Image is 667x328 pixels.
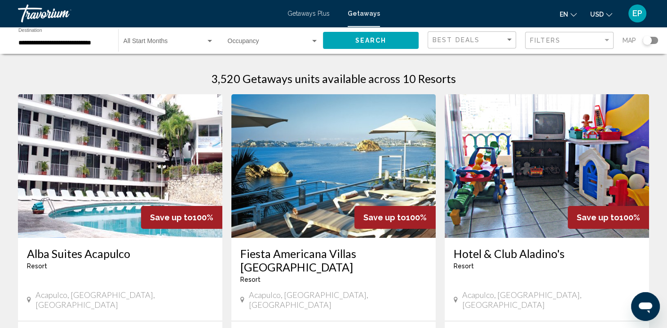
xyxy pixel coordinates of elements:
[141,206,222,229] div: 100%
[363,213,406,222] span: Save up to
[18,94,222,238] img: 6972E01L.jpg
[18,4,278,22] a: Travorium
[433,36,513,44] mat-select: Sort by
[568,206,649,229] div: 100%
[348,10,380,17] a: Getaways
[211,72,456,85] h1: 3,520 Getaways units available across 10 Resorts
[590,8,612,21] button: Change currency
[323,32,419,48] button: Search
[462,290,640,310] span: Acapulco, [GEOGRAPHIC_DATA], [GEOGRAPHIC_DATA]
[150,213,193,222] span: Save up to
[35,290,213,310] span: Acapulco, [GEOGRAPHIC_DATA], [GEOGRAPHIC_DATA]
[27,262,47,270] span: Resort
[530,37,561,44] span: Filters
[525,31,614,50] button: Filter
[240,276,261,283] span: Resort
[577,213,619,222] span: Save up to
[626,4,649,23] button: User Menu
[632,9,642,18] span: EP
[231,94,436,238] img: 6794E01L.jpg
[454,262,474,270] span: Resort
[631,292,660,321] iframe: Button to launch messaging window
[287,10,330,17] a: Getaways Plus
[590,11,604,18] span: USD
[560,11,568,18] span: en
[249,290,427,310] span: Acapulco, [GEOGRAPHIC_DATA], [GEOGRAPHIC_DATA]
[433,36,480,44] span: Best Deals
[240,247,427,274] a: Fiesta Americana Villas [GEOGRAPHIC_DATA]
[355,37,387,44] span: Search
[27,247,213,260] a: Alba Suites Acapulco
[445,94,649,238] img: A708O01X.jpg
[354,206,436,229] div: 100%
[623,34,636,47] span: Map
[454,247,640,260] a: Hotel & Club Aladino's
[560,8,577,21] button: Change language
